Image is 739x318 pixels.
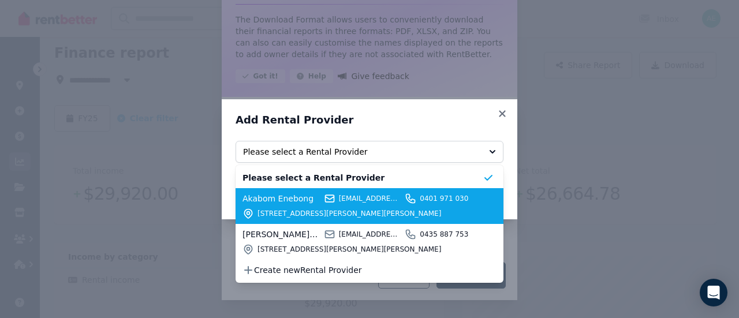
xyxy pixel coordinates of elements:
span: Please select a Rental Provider [242,172,483,184]
span: [EMAIL_ADDRESS][DOMAIN_NAME] [339,230,402,239]
span: 0401 971 030 [420,194,483,203]
span: [STREET_ADDRESS][PERSON_NAME][PERSON_NAME] [257,209,483,218]
span: [EMAIL_ADDRESS][DOMAIN_NAME] [339,194,402,203]
span: Create new Rental Provider [254,264,483,276]
button: Please select a Rental Provider [236,141,503,163]
span: [STREET_ADDRESS][PERSON_NAME][PERSON_NAME] [257,245,483,254]
span: Akabom Enebong [242,193,320,204]
span: 0435 887 753 [420,230,483,239]
div: Open Intercom Messenger [700,279,727,306]
span: Please select a Rental Provider [243,146,480,158]
span: [PERSON_NAME][DEMOGRAPHIC_DATA] [242,229,320,240]
ul: Please select a Rental Provider [236,165,503,283]
h3: Add Rental Provider [236,113,503,127]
